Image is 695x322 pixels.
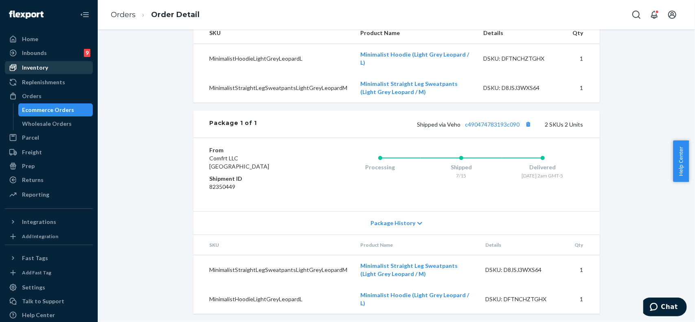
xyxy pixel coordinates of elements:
th: Details [477,22,566,44]
th: Details [479,235,568,255]
th: Product Name [354,235,479,255]
div: DSKU: DFTNCHZTGHX [485,295,562,303]
div: Inventory [22,64,48,72]
div: Wholesale Orders [22,120,72,128]
div: Settings [22,283,45,291]
td: MinimalistHoodieLightGreyLeopardL [193,285,354,314]
a: Home [5,33,93,46]
div: Home [22,35,38,43]
div: Shipped [421,163,502,171]
button: Open Search Box [628,7,645,23]
a: Help Center [5,309,93,322]
span: Package History [371,219,415,227]
a: Orders [5,90,93,103]
a: Replenishments [5,76,93,89]
td: 1 [566,44,600,74]
div: Integrations [22,218,56,226]
ol: breadcrumbs [104,3,206,27]
a: Settings [5,281,93,294]
a: Add Fast Tag [5,268,93,278]
td: 1 [566,73,600,103]
td: MinimalistStraightLegSweatpantsLightGreyLeopardM [193,255,354,285]
th: Qty [566,22,600,44]
a: Returns [5,173,93,186]
div: DSKU: D8JSJ3WXS64 [485,266,562,274]
a: Ecommerce Orders [18,103,93,116]
div: Ecommerce Orders [22,106,75,114]
th: Product Name [354,22,477,44]
a: Prep [5,160,93,173]
th: Qty [568,235,600,255]
div: Add Integration [22,233,58,240]
div: Add Fast Tag [22,269,51,276]
div: 7/15 [421,172,502,179]
div: 2 SKUs 2 Units [257,119,583,129]
th: SKU [193,22,354,44]
img: Flexport logo [9,11,44,19]
div: Parcel [22,134,39,142]
button: Help Center [673,140,689,182]
td: MinimalistHoodieLightGreyLeopardL [193,44,354,74]
a: Order Detail [151,10,200,19]
dd: 82350449 [210,183,307,191]
a: Orders [111,10,136,19]
div: Prep [22,162,35,170]
button: Integrations [5,215,93,228]
div: Package 1 of 1 [210,119,257,129]
div: Talk to Support [22,297,64,305]
a: Parcel [5,131,93,144]
span: Shipped via Veho [417,121,534,128]
a: Inbounds9 [5,46,93,59]
a: Minimalist Straight Leg Sweatpants (Light Grey Leopard / M) [361,80,458,95]
a: Inventory [5,61,93,74]
div: [DATE] 2am GMT-5 [502,172,583,179]
div: Replenishments [22,78,65,86]
th: SKU [193,235,354,255]
td: 1 [568,285,600,314]
div: Returns [22,176,44,184]
button: Talk to Support [5,295,93,308]
a: Wholesale Orders [18,117,93,130]
a: Freight [5,146,93,159]
div: Reporting [22,191,49,199]
a: Minimalist Straight Leg Sweatpants (Light Grey Leopard / M) [361,262,458,277]
div: Delivered [502,163,583,171]
span: Comfrt LLC [GEOGRAPHIC_DATA] [210,155,270,170]
div: Freight [22,148,42,156]
div: Inbounds [22,49,47,57]
div: Fast Tags [22,254,48,262]
button: Open notifications [646,7,662,23]
button: Close Navigation [77,7,93,23]
div: Help Center [22,311,55,319]
dt: Shipment ID [210,175,307,183]
div: DSKU: D8JSJ3WXS64 [483,84,560,92]
div: Processing [340,163,421,171]
div: DSKU: DFTNCHZTGHX [483,55,560,63]
a: Add Integration [5,232,93,241]
a: Reporting [5,188,93,201]
td: 1 [568,255,600,285]
div: 9 [84,49,90,57]
button: Fast Tags [5,252,93,265]
button: Copy tracking number [523,119,534,129]
a: Minimalist Hoodie (Light Grey Leopard / L) [361,291,469,307]
a: c490474783193c090 [465,121,520,128]
dt: From [210,146,307,154]
iframe: Opens a widget where you can chat to one of our agents [643,298,687,318]
td: MinimalistStraightLegSweatpantsLightGreyLeopardM [193,73,354,103]
button: Open account menu [664,7,680,23]
a: Minimalist Hoodie (Light Grey Leopard / L) [361,51,469,66]
div: Orders [22,92,42,100]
